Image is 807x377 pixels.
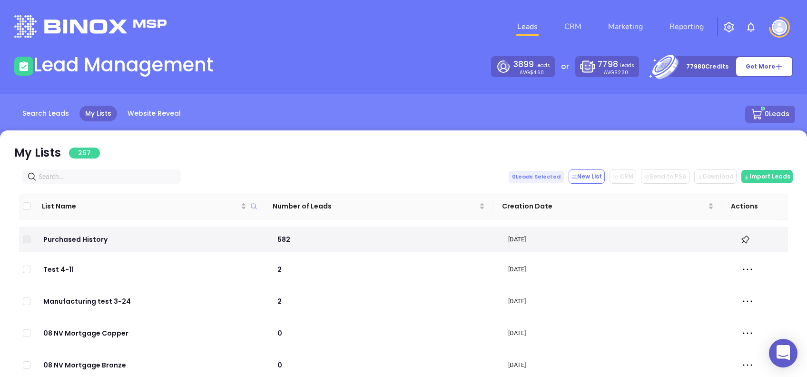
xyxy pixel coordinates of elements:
span: $2.30 [614,69,628,76]
p: Purchased History [42,234,259,245]
p: 08 NV Mortgage Copper [42,328,259,338]
h1: Lead Management [33,53,214,76]
a: Marketing [604,17,647,36]
input: Search… [39,171,168,182]
p: or [561,61,569,72]
img: user [772,20,787,35]
p: Leads [598,59,634,70]
p: [DATE] [508,235,723,244]
a: Reporting [666,17,708,36]
img: logo [14,15,167,38]
p: [DATE] [508,265,723,274]
th: Number of Leads [263,193,492,219]
p: Manufacturing test 3-24 [42,296,259,307]
span: List Name [42,201,239,211]
p: 0 [276,360,491,370]
p: Leads [513,59,550,70]
button: 0Leads [745,106,795,123]
p: AVG [604,70,628,75]
button: New List [569,169,605,184]
p: 582 [276,234,491,245]
th: List Name [34,193,263,219]
span: 267 [69,148,100,159]
span: 3899 [513,59,534,70]
button: CRM [610,169,636,184]
span: Number of Leads [273,201,477,211]
span: $4.60 [530,69,544,76]
div: My Lists [14,144,100,161]
p: Test 4-11 [42,264,259,275]
img: iconSetting [723,21,735,33]
p: [DATE] [508,328,723,338]
p: 0 [276,328,491,338]
th: Creation Date [492,193,721,219]
a: Search Leads [17,106,75,121]
img: iconNotification [745,21,757,33]
a: My Lists [79,106,117,121]
span: 7798 [598,59,618,70]
button: Get More [736,57,793,77]
th: Actions [721,193,778,219]
span: 0 Leads Selected [509,171,564,183]
p: 77980 Credits [686,62,728,71]
p: 2 [276,264,491,275]
a: CRM [561,17,585,36]
p: AVG [520,70,544,75]
p: [DATE] [508,360,723,370]
p: [DATE] [508,297,723,306]
a: Website Reveal [122,106,187,121]
button: Import Leads [741,170,793,183]
button: Download [694,169,737,184]
button: Send to PSA [641,169,689,184]
a: Leads [513,17,541,36]
p: 2 [276,296,491,307]
span: Creation Date [502,201,706,211]
p: 08 NV Mortgage Bronze [42,360,259,370]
